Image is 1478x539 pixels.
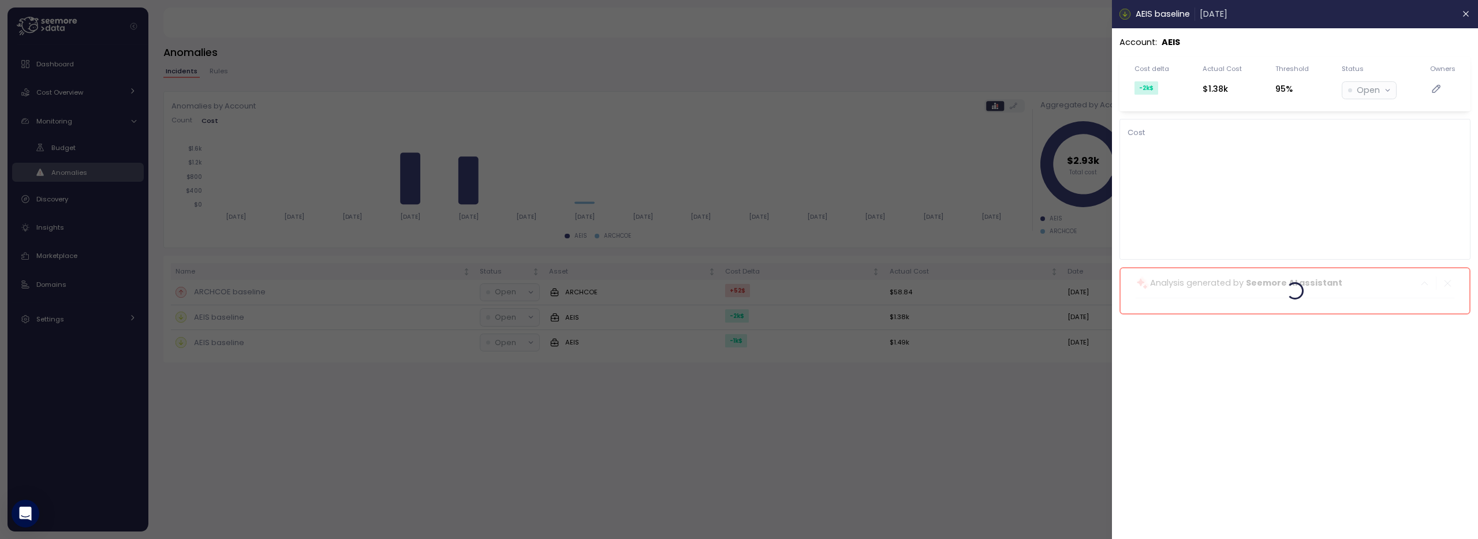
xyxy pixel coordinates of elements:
p: Open [1357,84,1380,97]
div: Cost delta [1134,64,1169,73]
p: Cost [1128,127,1462,139]
p: AEIS [1162,36,1180,49]
div: -2k $ [1134,81,1158,95]
div: Open Intercom Messenger [12,500,39,527]
div: $1.38k [1203,83,1242,96]
div: Status [1342,64,1364,73]
button: Open [1343,82,1397,99]
div: Threshold [1275,64,1309,73]
div: Actual Cost [1203,64,1242,73]
div: 95% [1275,83,1309,96]
div: Owners [1430,64,1455,73]
p: [DATE] [1200,8,1227,21]
p: AEIS baseline [1136,8,1190,21]
p: Account : [1119,36,1157,49]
